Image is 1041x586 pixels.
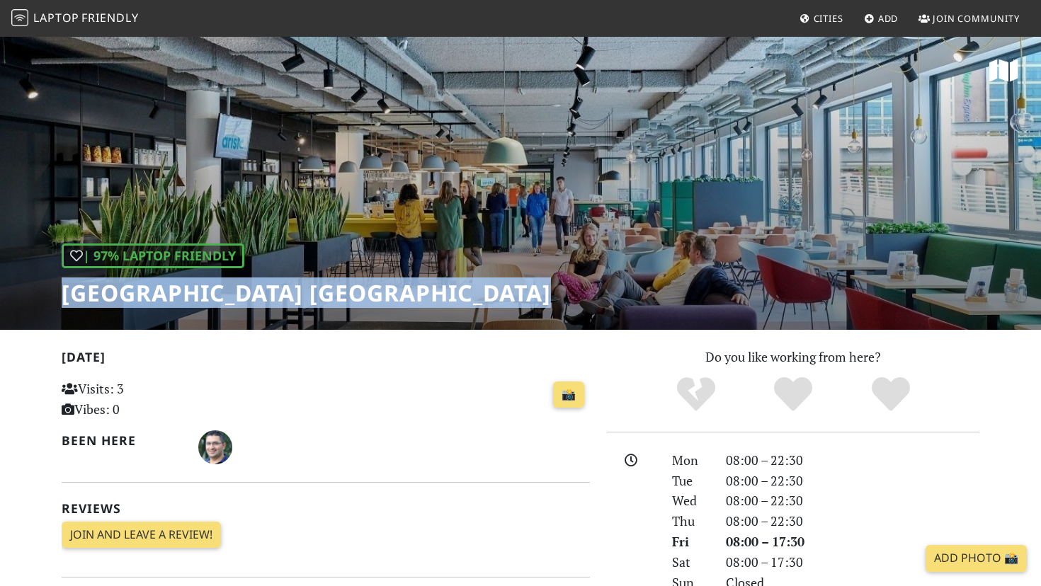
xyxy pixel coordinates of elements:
div: Thu [664,511,717,532]
div: | 97% Laptop Friendly [62,243,244,268]
img: 1797-ahmet.jpg [198,430,232,464]
div: 08:00 – 17:30 [717,552,988,573]
div: No [647,375,745,414]
div: 08:00 – 22:30 [717,471,988,491]
div: Tue [664,471,717,491]
h2: Reviews [62,501,590,516]
div: Sat [664,552,717,573]
p: Do you like working from here? [607,347,979,367]
a: Cities [794,6,849,31]
a: LaptopFriendly LaptopFriendly [11,6,139,31]
div: 08:00 – 22:30 [717,490,988,511]
div: Wed [664,490,717,511]
span: Join Community [933,12,1020,25]
a: Join Community [913,6,1025,31]
a: 📸 [553,381,584,408]
span: Laptop [33,10,79,25]
h2: [DATE] [62,350,590,370]
p: Visits: 3 Vibes: 0 [62,379,227,420]
div: Definitely! [842,375,940,414]
div: 08:00 – 22:30 [717,511,988,532]
a: Add [858,6,904,31]
span: Add [878,12,899,25]
img: LaptopFriendly [11,9,28,26]
a: Join and leave a review! [62,522,221,548]
h1: [GEOGRAPHIC_DATA] [GEOGRAPHIC_DATA] [62,280,551,306]
div: 08:00 – 17:30 [717,532,988,552]
div: 08:00 – 22:30 [717,450,988,471]
div: Yes [744,375,842,414]
h2: Been here [62,433,181,448]
div: Mon [664,450,717,471]
span: Friendly [81,10,138,25]
span: Ahmet Baysa [198,437,232,454]
div: Fri [664,532,717,552]
span: Cities [814,12,843,25]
